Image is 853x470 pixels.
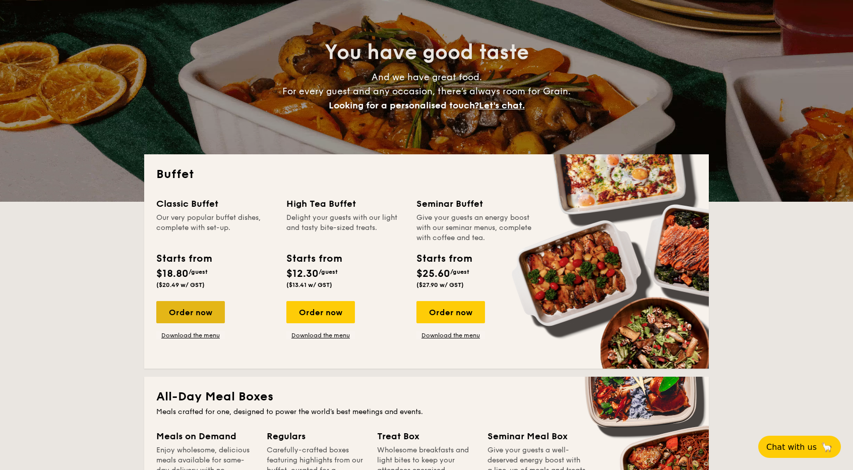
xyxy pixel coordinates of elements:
[416,281,464,288] span: ($27.90 w/ GST)
[319,268,338,275] span: /guest
[156,331,225,339] a: Download the menu
[329,100,479,111] span: Looking for a personalised touch?
[286,281,332,288] span: ($13.41 w/ GST)
[766,442,817,452] span: Chat with us
[450,268,469,275] span: /guest
[821,441,833,453] span: 🦙
[325,40,529,65] span: You have good taste
[286,213,404,243] div: Delight your guests with our light and tasty bite-sized treats.
[286,301,355,323] div: Order now
[416,331,485,339] a: Download the menu
[156,197,274,211] div: Classic Buffet
[286,197,404,211] div: High Tea Buffet
[416,251,471,266] div: Starts from
[156,166,697,183] h2: Buffet
[488,429,586,443] div: Seminar Meal Box
[416,213,534,243] div: Give your guests an energy boost with our seminar menus, complete with coffee and tea.
[156,213,274,243] div: Our very popular buffet dishes, complete with set-up.
[156,251,211,266] div: Starts from
[282,72,571,111] span: And we have great food. For every guest and any occasion, there’s always room for Grain.
[758,436,841,458] button: Chat with us🦙
[416,268,450,280] span: $25.60
[156,281,205,288] span: ($20.49 w/ GST)
[377,429,475,443] div: Treat Box
[286,331,355,339] a: Download the menu
[479,100,525,111] span: Let's chat.
[189,268,208,275] span: /guest
[156,429,255,443] div: Meals on Demand
[286,251,341,266] div: Starts from
[416,301,485,323] div: Order now
[416,197,534,211] div: Seminar Buffet
[267,429,365,443] div: Regulars
[156,407,697,417] div: Meals crafted for one, designed to power the world's best meetings and events.
[156,268,189,280] span: $18.80
[156,389,697,405] h2: All-Day Meal Boxes
[156,301,225,323] div: Order now
[286,268,319,280] span: $12.30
